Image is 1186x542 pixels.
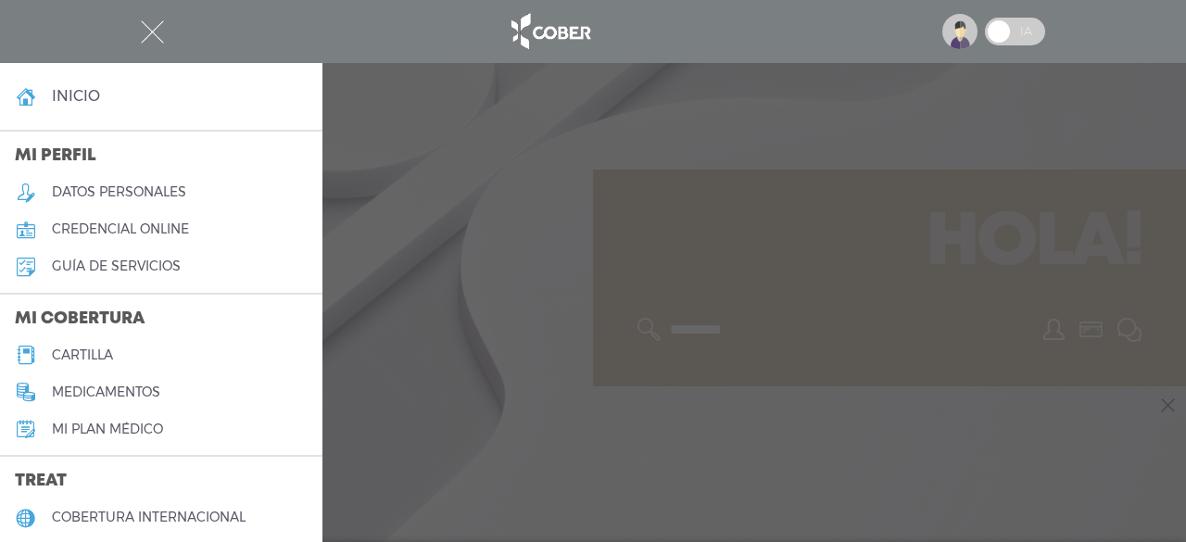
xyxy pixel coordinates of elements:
h5: medicamentos [52,384,160,400]
h5: cartilla [52,347,113,363]
h5: Mi plan médico [52,422,163,437]
h5: cobertura internacional [52,510,246,525]
img: profile-placeholder.svg [942,14,978,49]
h4: inicio [52,87,100,105]
h5: datos personales [52,184,186,200]
img: logo_cober_home-white.png [501,9,599,54]
img: Cober_menu-close-white.svg [141,20,164,44]
h5: guía de servicios [52,258,181,274]
h5: credencial online [52,221,189,237]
